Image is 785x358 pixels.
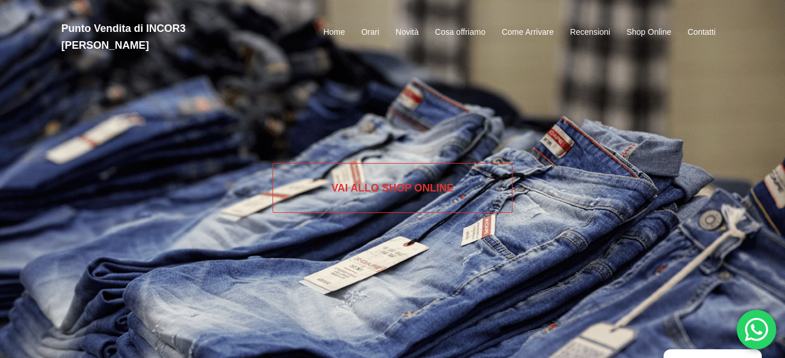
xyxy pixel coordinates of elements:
div: 'Hai [737,310,776,349]
a: Home [323,26,345,39]
h2: Punto Vendita di INCOR3 [PERSON_NAME] [62,20,271,54]
a: Orari [361,26,379,39]
a: Vai allo SHOP ONLINE [273,163,512,213]
a: Cosa offriamo [435,26,486,39]
a: Contatti [687,26,715,39]
a: Novità [396,26,419,39]
a: Recensioni [570,26,610,39]
a: Shop Online [626,26,671,39]
a: Come Arrivare [501,26,553,39]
